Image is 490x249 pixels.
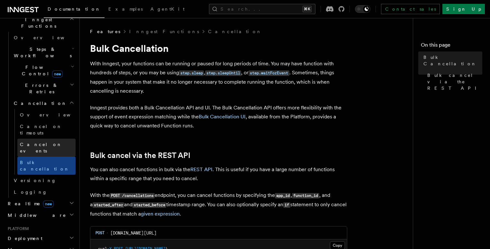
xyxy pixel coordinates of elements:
[110,193,155,198] code: POST /cancellations
[179,69,204,76] a: step.sleep
[283,202,290,208] code: if
[11,97,76,109] button: Cancellation
[5,235,42,242] span: Deployment
[90,28,120,35] span: Features
[108,6,143,12] span: Examples
[11,79,76,97] button: Errors & Retries
[17,157,76,175] a: Bulk cancellation
[11,61,76,79] button: Flow Controlnew
[11,186,76,198] a: Logging
[20,112,86,117] span: Overview
[421,41,482,51] h4: On this page
[381,4,440,14] a: Contact sales
[17,109,76,121] a: Overview
[150,6,185,12] span: AgentKit
[5,16,69,29] span: Inngest Functions
[20,124,62,135] span: Cancel on timeouts
[425,69,482,94] a: Bulk cancel via the REST API
[90,191,347,218] p: With the endpoint, you can cancel functions by specifying the , , and a and timestamp range. You ...
[43,200,54,207] span: new
[249,69,289,76] a: step.waitForEvent
[132,202,166,208] code: started_before
[11,100,67,106] span: Cancellation
[90,151,190,160] a: Bulk cancel via the REST API
[95,230,104,235] span: POST
[275,193,291,198] code: app_id
[93,202,124,208] code: started_after
[14,178,56,183] span: Versioning
[11,32,76,43] a: Overview
[423,54,482,67] span: Bulk Cancellation
[5,32,76,198] div: Inngest Functions
[141,211,180,217] a: given expression
[5,233,76,244] button: Deployment
[355,5,370,13] button: Toggle dark mode
[90,59,347,96] p: With Inngest, your functions can be running or paused for long periods of time. You may have func...
[90,165,347,183] p: You can also cancel functions in bulk via the . This is useful if you have a large number of func...
[5,198,76,209] button: Realtimenew
[190,166,213,172] a: REST API
[20,142,62,153] span: Cancel on events
[5,209,76,221] button: Middleware
[11,43,76,61] button: Steps & Workflows
[205,69,241,76] a: step.sleepUntil
[90,42,347,54] h1: Bulk Cancellation
[5,226,29,231] span: Platform
[129,28,199,35] a: Inngest Functions
[421,51,482,69] a: Bulk Cancellation
[11,64,71,77] span: Flow Control
[14,35,80,40] span: Overview
[209,4,315,14] button: Search...⌘K
[14,189,47,195] span: Logging
[44,2,104,18] a: Documentation
[11,82,70,95] span: Errors & Retries
[442,4,485,14] a: Sign Up
[292,193,319,198] code: function_id
[48,6,101,12] span: Documentation
[52,70,63,78] span: new
[147,2,188,17] a: AgentKit
[11,109,76,175] div: Cancellation
[90,103,347,130] p: Inngest provides both a Bulk Cancellation API and UI. The Bulk Cancellation API offers more flexi...
[104,2,147,17] a: Examples
[110,230,157,236] span: [DOMAIN_NAME][URL]
[20,160,69,171] span: Bulk cancellation
[5,212,66,218] span: Middleware
[5,14,76,32] button: Inngest Functions
[199,114,246,120] a: Bulk Cancellation UI
[5,200,54,207] span: Realtime
[427,72,482,91] span: Bulk cancel via the REST API
[11,46,72,59] span: Steps & Workflows
[208,28,262,35] a: Cancellation
[303,6,312,12] kbd: ⌘K
[17,139,76,157] a: Cancel on events
[11,175,76,186] a: Versioning
[17,121,76,139] a: Cancel on timeouts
